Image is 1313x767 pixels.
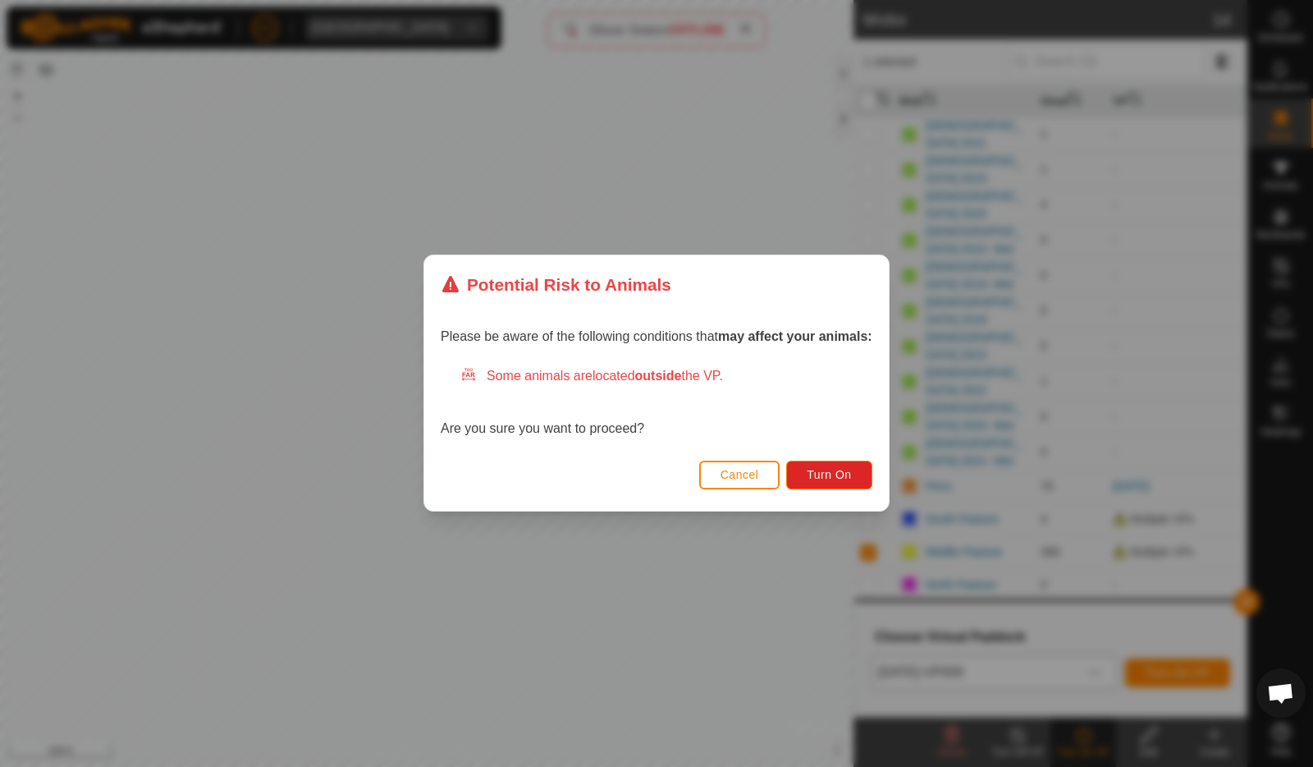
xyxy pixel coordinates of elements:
div: Some animals are [460,367,872,387]
span: Turn On [807,469,852,482]
div: Are you sure you want to proceed? [441,367,872,439]
strong: outside [635,370,682,383]
strong: may affect your animals: [718,330,872,344]
span: Cancel [721,469,759,482]
button: Cancel [699,461,780,489]
div: Potential Risk to Animals [441,272,671,297]
button: Turn On [787,461,872,489]
div: Open chat [1256,668,1306,718]
span: Please be aware of the following conditions that [441,330,872,344]
span: located the VP. [592,370,723,383]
